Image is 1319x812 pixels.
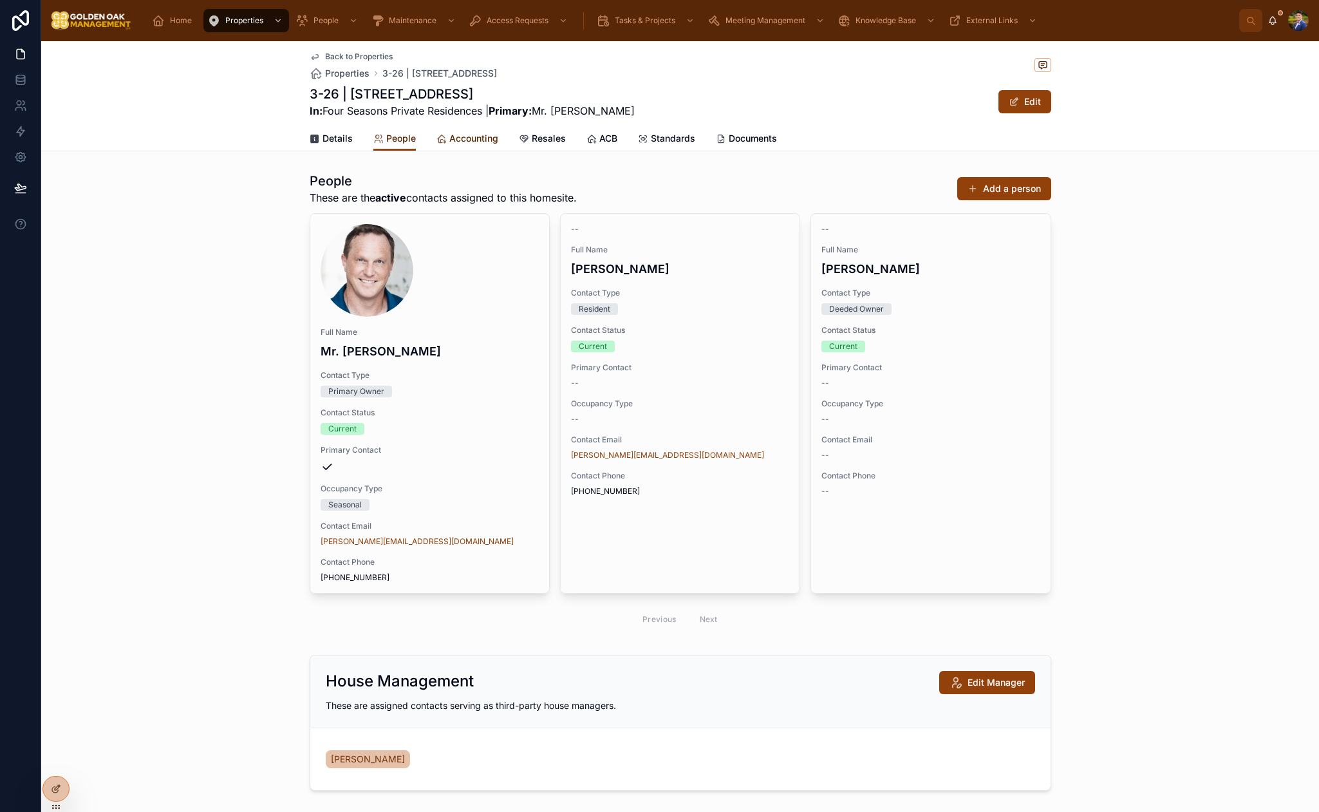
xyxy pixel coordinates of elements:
[957,177,1051,200] button: Add a person
[225,15,263,26] span: Properties
[436,127,498,153] a: Accounting
[560,213,800,594] a: --Full Name[PERSON_NAME]Contact TypeResidentContact StatusCurrentPrimary Contact--Occupancy Type-...
[325,52,393,62] span: Back to Properties
[310,103,635,118] span: Four Seasons Private Residences | Mr. [PERSON_NAME]
[449,132,498,145] span: Accounting
[571,325,789,335] span: Contact Status
[292,9,364,32] a: People
[321,445,539,455] span: Primary Contact
[821,378,829,388] span: --
[821,450,829,460] span: --
[834,9,942,32] a: Knowledge Base
[321,343,539,360] h4: Mr. [PERSON_NAME]
[310,213,550,594] a: Full NameMr. [PERSON_NAME]Contact TypePrimary OwnerContact StatusCurrentPrimary ContactOccupancy ...
[326,750,410,768] a: [PERSON_NAME]
[704,9,831,32] a: Meeting Management
[321,521,539,531] span: Contact Email
[310,190,577,205] span: These are the contacts assigned to this homesite.
[821,245,1040,255] span: Full Name
[939,671,1035,694] button: Edit Manager
[593,9,701,32] a: Tasks & Projects
[729,132,777,145] span: Documents
[571,471,789,481] span: Contact Phone
[382,67,497,80] a: 3-26 | [STREET_ADDRESS]
[321,536,514,547] a: [PERSON_NAME][EMAIL_ADDRESS][DOMAIN_NAME]
[323,132,353,145] span: Details
[326,671,474,692] h2: House Management
[579,303,610,315] div: Resident
[310,104,323,117] strong: In:
[375,191,406,204] strong: active
[328,499,362,511] div: Seasonal
[331,753,405,766] span: [PERSON_NAME]
[968,676,1025,689] span: Edit Manager
[321,484,539,494] span: Occupancy Type
[487,15,548,26] span: Access Requests
[579,341,607,352] div: Current
[638,127,695,153] a: Standards
[386,132,416,145] span: People
[821,288,1040,298] span: Contact Type
[328,423,357,435] div: Current
[821,325,1040,335] span: Contact Status
[571,399,789,409] span: Occupancy Type
[170,15,192,26] span: Home
[821,471,1040,481] span: Contact Phone
[829,341,857,352] div: Current
[571,435,789,445] span: Contact Email
[615,15,675,26] span: Tasks & Projects
[203,9,289,32] a: Properties
[571,486,789,496] span: [PHONE_NUMBER]
[389,15,436,26] span: Maintenance
[571,224,579,234] span: --
[325,67,370,80] span: Properties
[326,700,616,711] span: These are assigned contacts serving as third-party house managers.
[310,67,370,80] a: Properties
[148,9,201,32] a: Home
[51,10,131,31] img: App logo
[321,572,539,583] span: [PHONE_NUMBER]
[321,327,539,337] span: Full Name
[519,127,566,153] a: Resales
[966,15,1018,26] span: External Links
[571,288,789,298] span: Contact Type
[599,132,617,145] span: ACB
[998,90,1051,113] button: Edit
[321,557,539,567] span: Contact Phone
[810,213,1051,594] a: --Full Name[PERSON_NAME]Contact TypeDeeded OwnerContact StatusCurrentPrimary Contact--Occupancy T...
[489,104,532,117] strong: Primary:
[532,132,566,145] span: Resales
[725,15,805,26] span: Meeting Management
[586,127,617,153] a: ACB
[821,486,829,496] span: --
[821,435,1040,445] span: Contact Email
[944,9,1043,32] a: External Links
[313,15,339,26] span: People
[651,132,695,145] span: Standards
[465,9,574,32] a: Access Requests
[821,224,829,234] span: --
[571,245,789,255] span: Full Name
[310,127,353,153] a: Details
[821,363,1040,373] span: Primary Contact
[310,52,393,62] a: Back to Properties
[142,6,1239,35] div: scrollable content
[716,127,777,153] a: Documents
[821,414,829,424] span: --
[571,378,579,388] span: --
[321,370,539,381] span: Contact Type
[310,85,635,103] h1: 3-26 | [STREET_ADDRESS]
[821,399,1040,409] span: Occupancy Type
[310,172,577,190] h1: People
[571,450,764,460] a: [PERSON_NAME][EMAIL_ADDRESS][DOMAIN_NAME]
[373,127,416,151] a: People
[571,260,789,278] h4: [PERSON_NAME]
[328,386,384,397] div: Primary Owner
[829,303,884,315] div: Deeded Owner
[571,363,789,373] span: Primary Contact
[821,260,1040,278] h4: [PERSON_NAME]
[321,408,539,418] span: Contact Status
[856,15,916,26] span: Knowledge Base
